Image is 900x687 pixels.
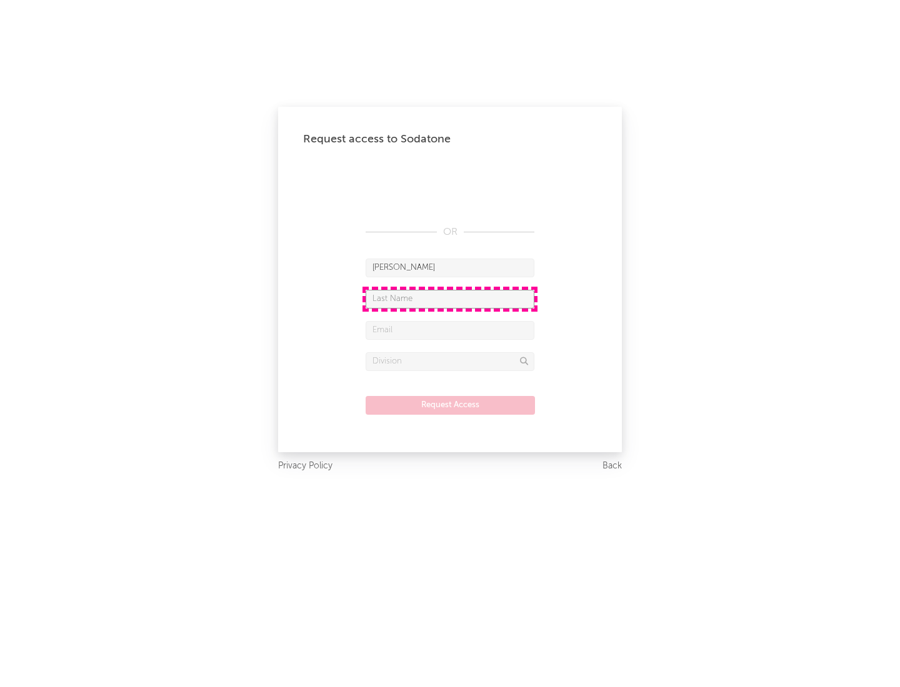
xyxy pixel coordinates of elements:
input: Email [366,321,534,340]
div: Request access to Sodatone [303,132,597,147]
a: Back [602,458,622,474]
button: Request Access [366,396,535,415]
a: Privacy Policy [278,458,332,474]
input: First Name [366,259,534,277]
input: Division [366,352,534,371]
div: OR [366,225,534,240]
input: Last Name [366,290,534,309]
